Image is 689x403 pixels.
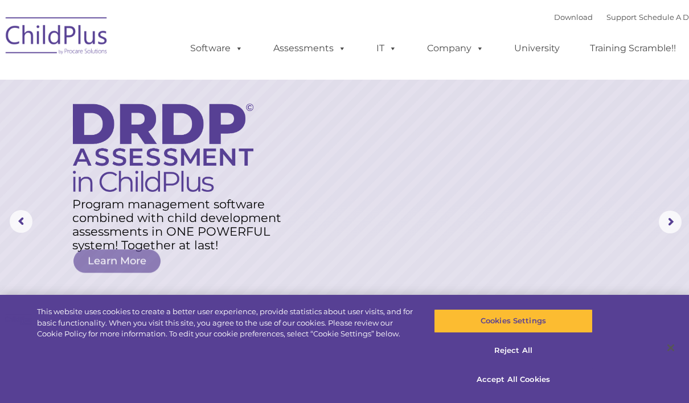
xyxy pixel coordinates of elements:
rs-layer: Program management software combined with child development assessments in ONE POWERFUL system! T... [72,198,293,252]
button: Accept All Cookies [434,368,592,392]
a: Support [606,13,637,22]
button: Close [658,335,683,360]
a: Learn More [73,249,161,273]
span: Phone number [154,122,202,130]
a: Download [554,13,593,22]
a: Company [416,37,495,60]
button: Cookies Settings [434,309,592,333]
img: DRDP Assessment in ChildPlus [73,104,253,192]
div: This website uses cookies to create a better user experience, provide statistics about user visit... [37,306,413,340]
button: Reject All [434,339,592,363]
a: Software [179,37,255,60]
a: University [503,37,571,60]
a: Assessments [262,37,358,60]
a: Training Scramble!! [579,37,687,60]
span: Last name [154,75,188,84]
a: IT [365,37,408,60]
